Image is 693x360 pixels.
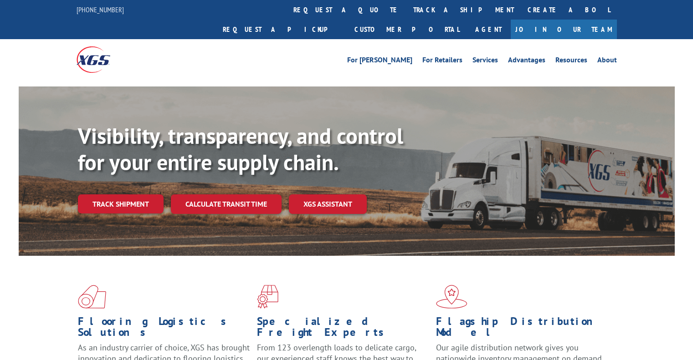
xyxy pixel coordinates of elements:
a: Agent [466,20,511,39]
a: For Retailers [422,56,462,66]
img: xgs-icon-flagship-distribution-model-red [436,285,467,309]
a: For [PERSON_NAME] [347,56,412,66]
img: xgs-icon-focused-on-flooring-red [257,285,278,309]
a: XGS ASSISTANT [289,194,367,214]
img: xgs-icon-total-supply-chain-intelligence-red [78,285,106,309]
a: Customer Portal [348,20,466,39]
a: Advantages [508,56,545,66]
h1: Flagship Distribution Model [436,316,608,342]
h1: Flooring Logistics Solutions [78,316,250,342]
h1: Specialized Freight Experts [257,316,429,342]
a: Request a pickup [216,20,348,39]
a: Track shipment [78,194,164,213]
a: Resources [555,56,587,66]
a: About [597,56,617,66]
a: Join Our Team [511,20,617,39]
b: Visibility, transparency, and control for your entire supply chain. [78,122,403,176]
a: Calculate transit time [171,194,282,214]
a: [PHONE_NUMBER] [77,5,124,14]
a: Services [472,56,498,66]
